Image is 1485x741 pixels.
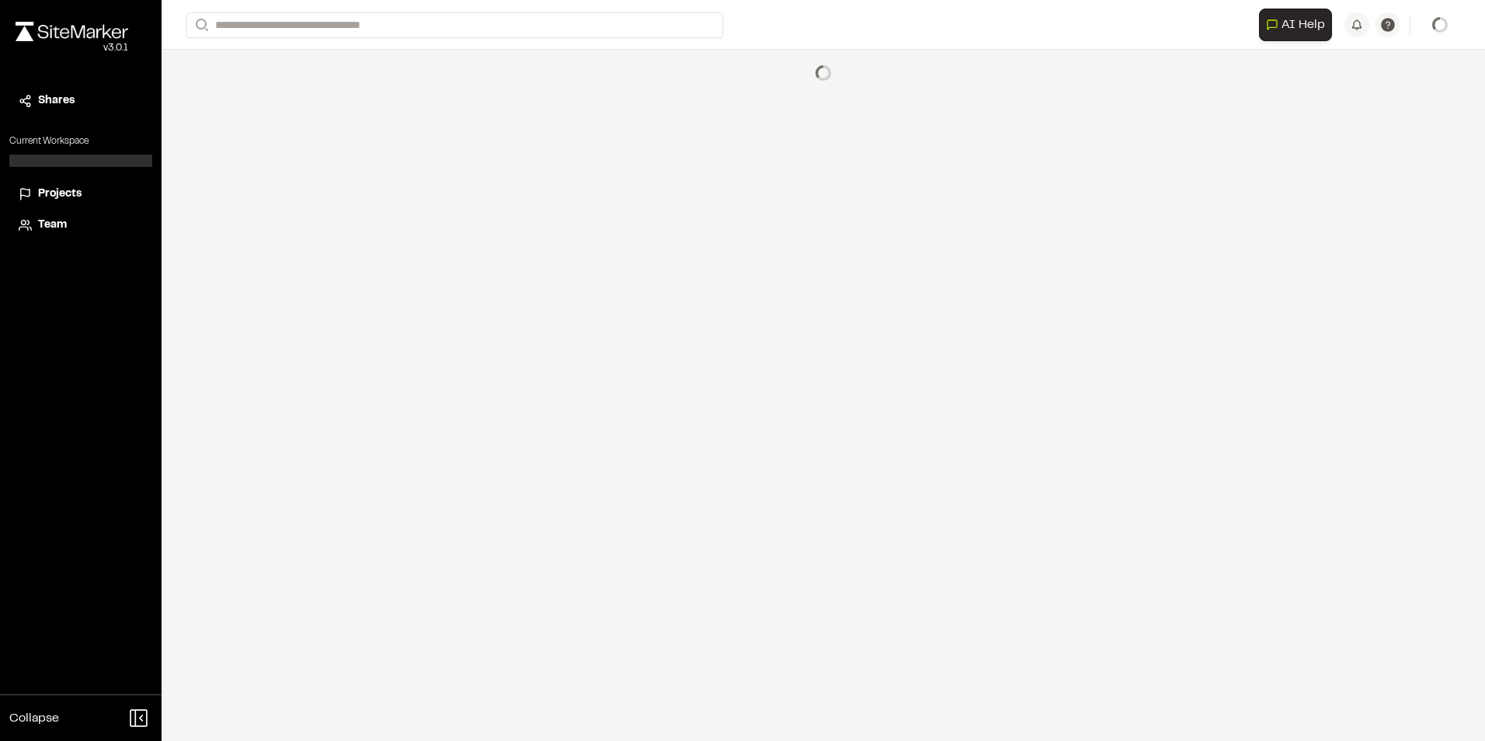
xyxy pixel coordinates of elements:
[1259,9,1338,41] div: Open AI Assistant
[19,186,143,203] a: Projects
[9,709,59,728] span: Collapse
[16,22,128,41] img: rebrand.png
[19,92,143,110] a: Shares
[1259,9,1332,41] button: Open AI Assistant
[16,41,128,55] div: Oh geez...please don't...
[9,134,152,148] p: Current Workspace
[38,186,82,203] span: Projects
[38,92,75,110] span: Shares
[1282,16,1325,34] span: AI Help
[186,12,214,38] button: Search
[38,217,67,234] span: Team
[19,217,143,234] a: Team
